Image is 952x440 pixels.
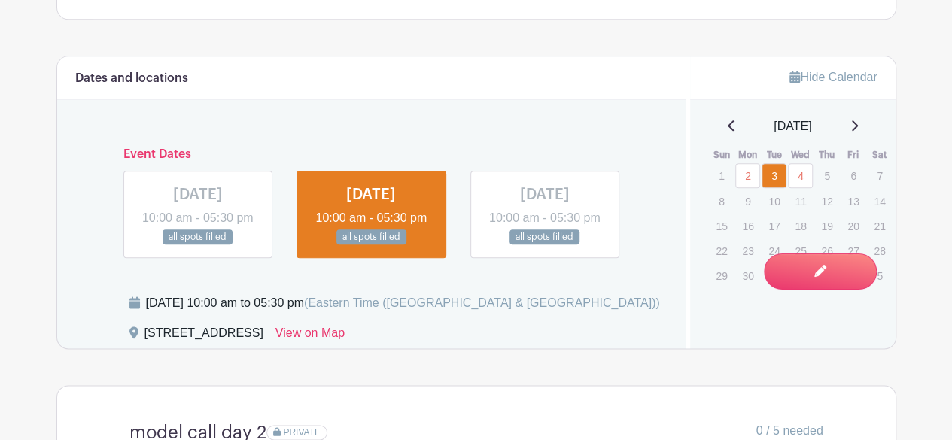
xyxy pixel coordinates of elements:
p: 25 [788,239,813,262]
p: 18 [788,214,813,238]
p: 19 [814,214,839,238]
p: 6 [841,164,865,187]
p: 27 [841,239,865,262]
p: 7 [867,164,892,187]
p: 24 [762,239,786,262]
a: 3 [762,163,786,188]
p: 16 [735,214,760,238]
p: 8 [709,190,734,213]
a: Hide Calendar [789,71,877,83]
span: [DATE] [774,117,811,135]
th: Wed [787,147,814,162]
p: 29 [709,264,734,287]
th: Mon [735,147,761,162]
th: Thu [814,147,840,162]
p: 15 [709,214,734,238]
h6: Dates and locations [75,71,188,86]
p: 28 [867,239,892,262]
h6: Event Dates [111,147,632,162]
p: 1 [762,264,786,287]
th: Sat [866,147,893,162]
p: 9 [735,190,760,213]
p: 30 [735,264,760,287]
p: 17 [762,214,786,238]
p: 1 [709,164,734,187]
div: [DATE] 10:00 am to 05:30 pm [146,294,660,312]
span: (Eastern Time ([GEOGRAPHIC_DATA] & [GEOGRAPHIC_DATA])) [304,296,660,309]
p: 12 [814,190,839,213]
p: 14 [867,190,892,213]
div: [STREET_ADDRESS] [144,324,263,348]
span: PRIVATE [283,427,321,438]
p: 5 [867,264,892,287]
p: 5 [814,164,839,187]
th: Fri [840,147,866,162]
p: 22 [709,239,734,262]
a: 2 [735,163,760,188]
span: 0 / 5 needed [756,422,823,440]
p: 23 [735,239,760,262]
th: Tue [761,147,787,162]
p: 20 [841,214,865,238]
a: 4 [788,163,813,188]
p: 11 [788,190,813,213]
p: 21 [867,214,892,238]
p: 26 [814,239,839,262]
a: View on Map [275,324,345,348]
th: Sun [708,147,735,162]
p: 10 [762,190,786,213]
p: 13 [841,190,865,213]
